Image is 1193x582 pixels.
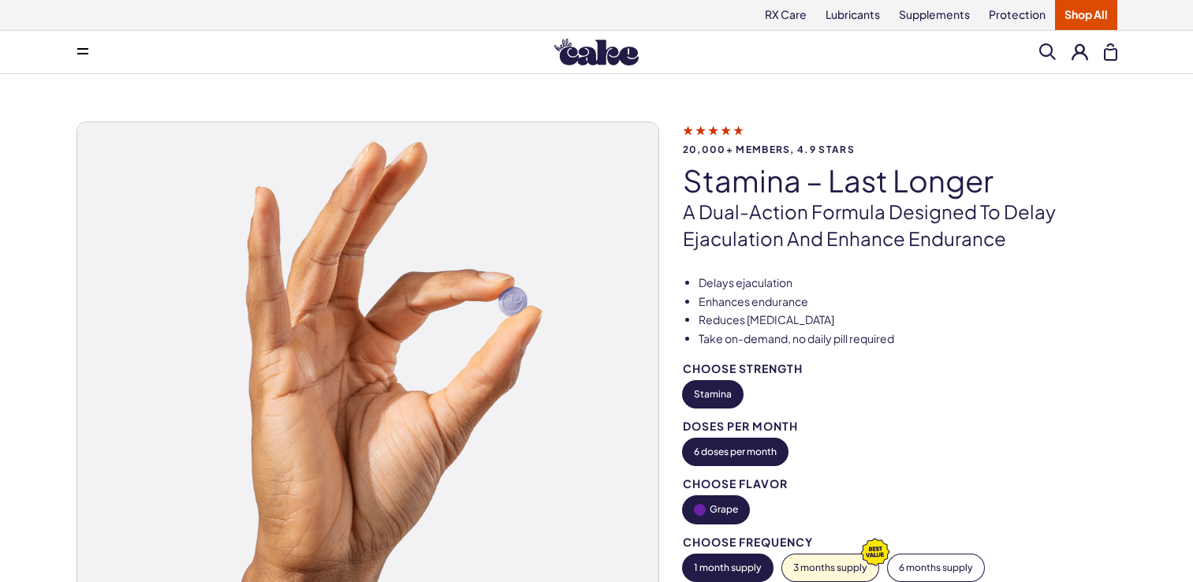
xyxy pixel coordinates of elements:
li: Take on-demand, no daily pill required [699,331,1117,347]
h1: Stamina – Last Longer [683,164,1117,197]
span: 20,000+ members, 4.9 stars [683,144,1117,155]
button: 3 months supply [782,554,878,581]
img: Hello Cake [554,39,639,65]
button: Stamina [683,381,743,408]
button: 6 doses per month [683,438,788,465]
li: Reduces [MEDICAL_DATA] [699,312,1117,328]
div: Choose Frequency [683,536,1117,548]
button: 1 month supply [683,554,773,581]
button: Grape [683,496,749,524]
button: 6 months supply [888,554,984,581]
a: 20,000+ members, 4.9 stars [683,123,1117,155]
li: Delays ejaculation [699,275,1117,291]
div: Choose Strength [683,363,1117,375]
p: A dual-action formula designed to delay ejaculation and enhance endurance [683,199,1117,252]
div: Choose Flavor [683,478,1117,490]
div: Doses per Month [683,420,1117,432]
li: Enhances endurance [699,294,1117,310]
